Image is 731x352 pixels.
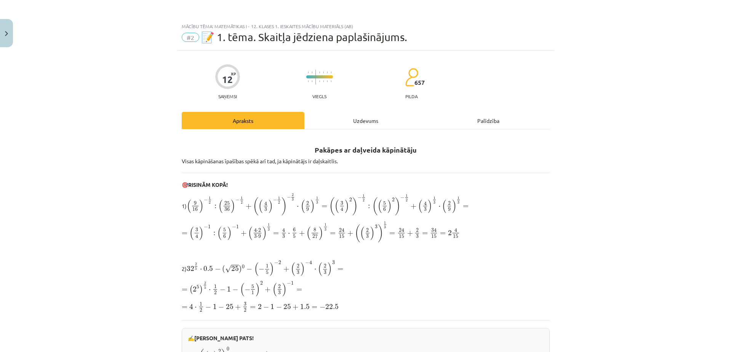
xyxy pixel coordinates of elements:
[312,306,317,309] span: =
[235,198,240,202] span: −
[457,196,459,199] span: 1
[199,226,204,240] span: )
[341,201,343,205] span: 3
[319,80,320,82] img: icon-short-line-57e1e144782c952c97e751825c79c345078a6d821885a25fce030b3d8c18986b.svg
[187,266,194,271] span: 32
[260,281,263,285] span: 2
[231,266,239,271] span: 25
[278,201,280,204] span: 2
[282,283,287,296] span: )
[254,262,259,276] span: (
[306,226,311,240] span: (
[268,228,270,231] span: 3
[440,232,446,235] span: =
[182,232,187,235] span: =
[217,226,222,240] span: (
[291,281,294,285] span: 1
[370,226,375,240] span: )
[366,228,369,232] span: 2
[282,198,287,216] span: )
[418,199,422,213] span: (
[322,205,327,208] span: =
[182,288,187,291] span: =
[239,265,242,273] span: )
[292,194,294,196] span: 2
[306,201,309,205] span: 2
[308,72,309,73] img: icon-short-line-57e1e144782c952c97e751825c79c345078a6d821885a25fce030b3d8c18986b.svg
[288,233,290,235] span: ⋅
[293,304,298,310] span: +
[287,195,291,199] span: −
[327,80,328,82] img: icon-short-line-57e1e144782c952c97e751825c79c345078a6d821885a25fce030b3d8c18986b.svg
[424,201,427,205] span: 4
[222,265,225,273] span: (
[309,261,312,265] span: 4
[428,199,432,213] span: )
[384,226,386,228] span: 3
[323,80,324,82] img: icon-short-line-57e1e144782c952c97e751825c79c345078a6d821885a25fce030b3d8c18986b.svg
[278,285,281,288] span: 2
[257,236,258,238] span: ⋅
[246,204,251,209] span: +
[200,302,202,306] span: 1
[214,285,217,288] span: 1
[208,225,211,229] span: 1
[406,194,408,197] span: 1
[453,234,458,238] span: 15
[315,70,316,84] img: icon-long-line-d9ea69661e0d244f92f715978eff75569469978d946b2353a9bb055b3ed8787d.svg
[363,199,365,201] span: 2
[258,228,261,232] span: 2
[463,205,469,208] span: =
[293,228,296,232] span: 6
[383,207,386,211] span: 6
[262,226,267,240] span: )
[399,234,404,238] span: 15
[266,264,269,268] span: 1
[209,201,211,204] span: 2
[392,198,395,202] span: 2
[242,265,245,269] span: 0
[270,262,274,276] span: )
[416,228,419,232] span: 2
[218,304,224,310] span: −
[325,304,339,309] span: 22.5
[268,223,270,226] span: 1
[223,234,226,238] span: 6
[224,207,230,211] span: 36
[195,307,197,309] span: ⋅
[406,199,408,201] span: 2
[325,223,326,226] span: 1
[273,232,279,235] span: =
[266,271,269,274] span: 5
[334,199,339,213] span: (
[324,271,326,274] span: 3
[251,285,254,288] span: 5
[257,230,258,232] span: ⋅
[292,198,294,201] span: 3
[224,201,230,205] span: 25
[236,225,239,229] span: 1
[331,72,331,73] img: icon-short-line-57e1e144782c952c97e751825c79c345078a6d821885a25fce030b3d8c18986b.svg
[244,302,246,306] span: 3
[199,199,204,213] span: )
[291,262,295,276] span: (
[204,225,208,229] span: −
[300,304,310,309] span: 1.5
[422,232,428,235] span: =
[389,232,395,235] span: =
[245,287,250,292] span: −
[297,271,299,274] span: 3
[319,226,323,240] span: )
[215,94,240,99] p: Saņemsi
[448,230,452,236] span: 2
[297,206,299,208] span: ⋅
[188,334,544,342] p: ✍️
[193,287,197,292] span: 2
[414,79,425,86] span: 657
[235,304,241,310] span: +
[283,304,291,309] span: 25
[258,199,263,213] span: (
[407,231,413,236] span: +
[278,261,281,264] span: 2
